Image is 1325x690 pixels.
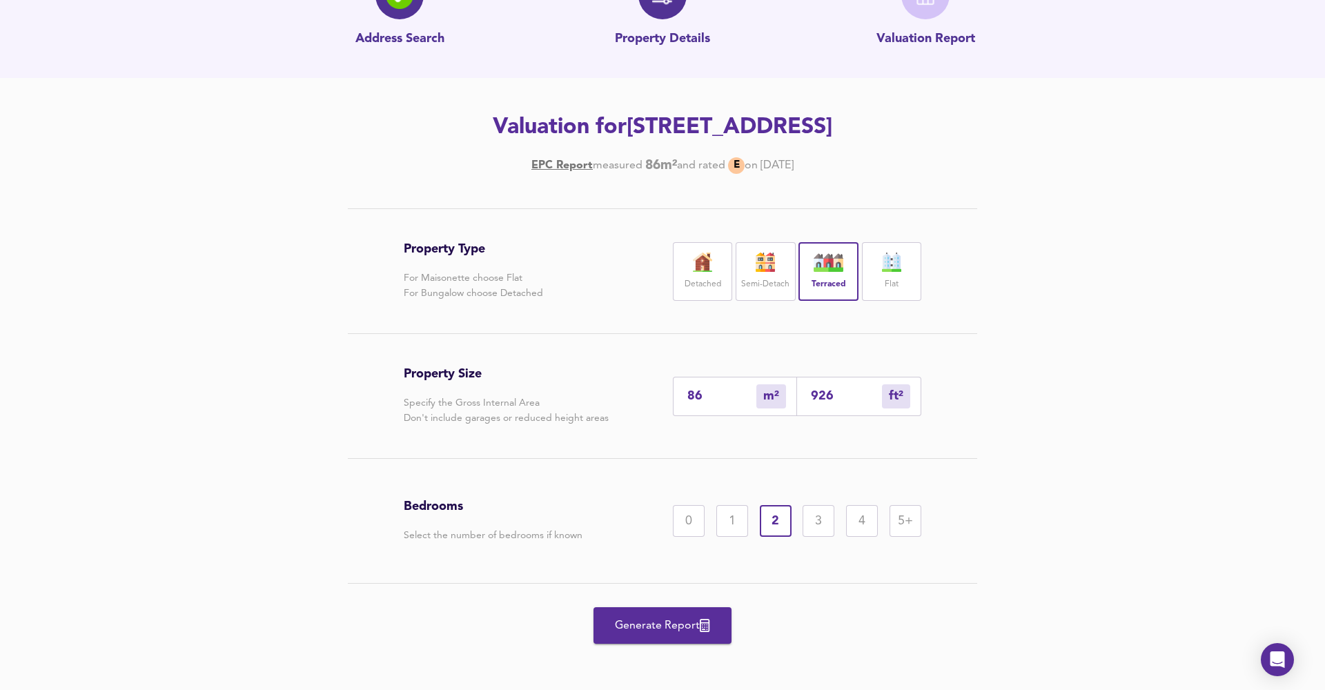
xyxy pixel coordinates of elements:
[812,276,846,293] label: Terraced
[760,505,792,537] div: 2
[687,389,756,404] input: Enter sqm
[685,253,720,272] img: house-icon
[673,505,705,537] div: 0
[404,528,582,543] p: Select the number of bedrooms if known
[645,158,677,173] b: 86 m²
[404,395,609,426] p: Specify the Gross Internal Area Don't include garages or reduced height areas
[404,499,582,514] h3: Bedrooms
[531,158,593,173] a: EPC Report
[404,241,543,257] h3: Property Type
[728,157,745,174] div: E
[531,157,794,174] div: [DATE]
[803,505,834,537] div: 3
[741,276,789,293] label: Semi-Detach
[1261,643,1294,676] div: Open Intercom Messenger
[673,242,732,301] div: Detached
[798,242,858,301] div: Terraced
[874,253,909,272] img: flat-icon
[811,389,882,404] input: Sqft
[615,30,710,48] p: Property Details
[404,366,609,382] h3: Property Size
[593,158,642,173] div: measured
[607,616,718,635] span: Generate Report
[885,276,899,293] label: Flat
[745,158,758,173] div: on
[685,276,721,293] label: Detached
[876,30,975,48] p: Valuation Report
[812,253,846,272] img: house-icon
[593,607,732,644] button: Generate Report
[272,112,1053,143] h2: Valuation for [STREET_ADDRESS]
[882,384,910,408] div: m²
[846,505,878,537] div: 4
[355,30,444,48] p: Address Search
[716,505,748,537] div: 1
[756,384,786,408] div: m²
[404,270,543,301] p: For Maisonette choose Flat For Bungalow choose Detached
[736,242,795,301] div: Semi-Detach
[890,505,921,537] div: 5+
[748,253,783,272] img: house-icon
[862,242,921,301] div: Flat
[677,158,725,173] div: and rated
